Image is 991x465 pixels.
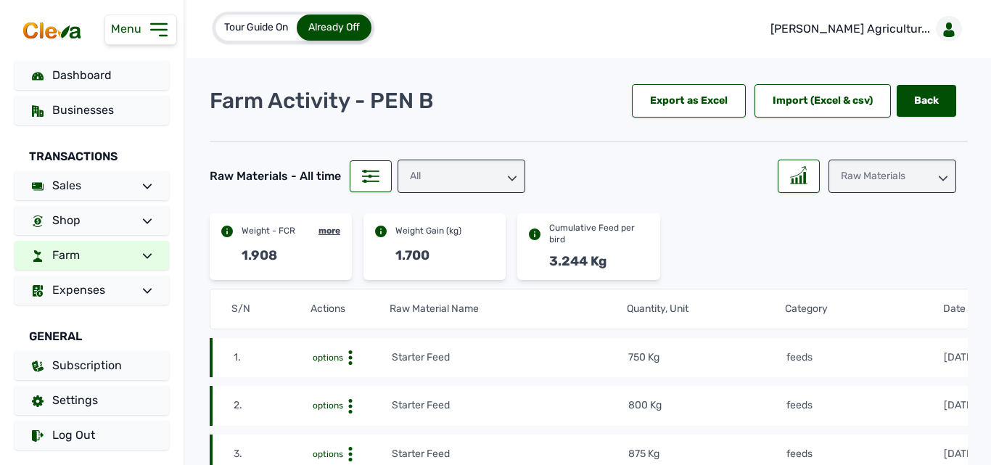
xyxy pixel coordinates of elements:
td: 750 Kg [628,350,786,366]
div: 3.244 Kg [549,251,606,271]
a: Farm [15,241,169,270]
span: Farm [52,248,80,262]
span: options [313,353,343,363]
div: more [318,225,340,236]
span: Shop [52,213,81,227]
span: Log Out [52,428,95,442]
div: 1.700 [395,245,429,266]
span: options [313,449,343,459]
div: Cumulative Feed per bird [549,222,648,245]
p: Farm Activity - PEN B [210,88,434,114]
a: Businesses [15,96,169,125]
th: Quantity, Unit [626,301,784,317]
td: Starter Feed [391,446,628,462]
th: S/N [231,301,310,317]
span: Subscription [52,358,122,372]
a: Shop [15,206,169,235]
td: 875 Kg [628,446,786,462]
td: 1. [233,350,312,366]
div: Weight - FCR [242,225,295,236]
th: Actions [310,301,389,317]
div: Weight Gain (kg) [395,225,461,236]
div: All [398,160,525,193]
div: Raw Materials - All time [210,168,341,185]
span: Businesses [52,103,114,117]
a: Subscription [15,351,169,380]
img: cleva_logo.png [20,20,84,41]
span: Settings [52,393,98,407]
td: feeds [786,446,944,462]
td: 3. [233,446,312,462]
div: Import (Excel & csv) [754,84,891,118]
span: Dashboard [52,68,112,82]
th: Category [784,301,942,317]
td: 800 Kg [628,398,786,413]
td: Starter Feed [391,398,628,413]
div: Transactions [15,131,169,171]
th: Raw Material Name [389,301,626,317]
a: Expenses [15,276,169,305]
td: feeds [786,350,944,366]
a: Settings [15,386,169,415]
span: Expenses [52,283,105,297]
a: [PERSON_NAME] Agricultur... [759,9,968,49]
span: Tour Guide On [224,21,288,33]
a: Dashboard [15,61,169,90]
p: [PERSON_NAME] Agricultur... [770,20,930,38]
a: Back [897,85,956,117]
a: Sales [15,171,169,200]
div: Raw Materials [828,160,956,193]
td: Starter Feed [391,350,628,366]
span: Menu [111,22,147,36]
td: feeds [786,398,944,413]
span: Sales [52,178,81,192]
td: 2. [233,398,312,413]
div: Export as Excel [632,84,746,118]
div: General [15,310,169,351]
span: Already Off [308,21,360,33]
div: 1.908 [242,245,277,266]
span: options [313,400,343,411]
